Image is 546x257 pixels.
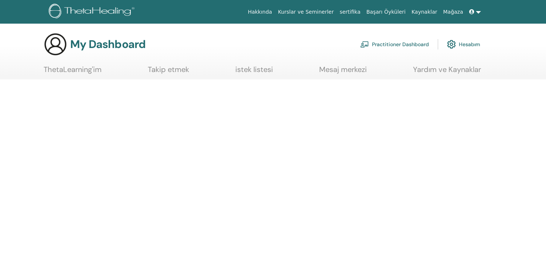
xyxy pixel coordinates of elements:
[275,5,337,19] a: Kurslar ve Seminerler
[44,32,67,56] img: generic-user-icon.jpg
[360,41,369,48] img: chalkboard-teacher.svg
[319,65,367,79] a: Mesaj merkezi
[447,36,480,52] a: Hesabım
[44,65,102,79] a: ThetaLearning'im
[413,65,481,79] a: Yardım ve Kaynaklar
[364,5,409,19] a: Başarı Öyküleri
[447,38,456,51] img: cog.svg
[245,5,275,19] a: Hakkında
[360,36,429,52] a: Practitioner Dashboard
[440,5,466,19] a: Mağaza
[409,5,440,19] a: Kaynaklar
[148,65,189,79] a: Takip etmek
[337,5,363,19] a: sertifika
[70,38,146,51] h3: My Dashboard
[49,4,137,20] img: logo.png
[235,65,273,79] a: istek listesi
